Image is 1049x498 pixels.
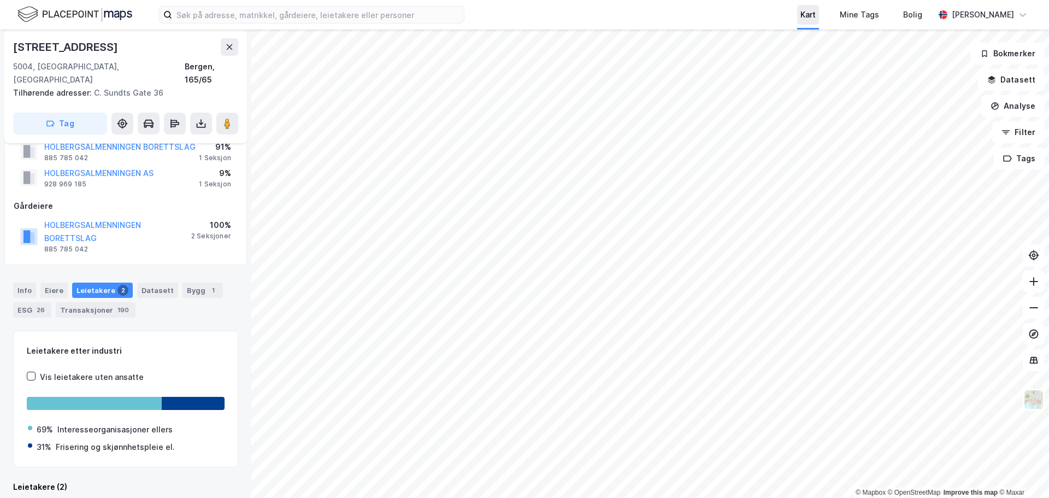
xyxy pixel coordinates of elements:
button: Filter [992,121,1045,143]
input: Søk på adresse, matrikkel, gårdeiere, leietakere eller personer [172,7,464,23]
div: Interesseorganisasjoner ellers [57,423,173,436]
a: OpenStreetMap [888,489,941,496]
img: Z [1023,389,1044,410]
button: Datasett [978,69,1045,91]
div: Leietakere etter industri [27,344,225,358]
div: 1 Seksjon [199,180,231,189]
div: Transaksjoner [56,302,135,318]
div: 928 969 185 [44,180,86,189]
div: Gårdeiere [14,200,238,213]
div: Datasett [137,283,178,298]
button: Tag [13,113,107,134]
div: Frisering og skjønnhetspleie el. [56,441,175,454]
div: ESG [13,302,51,318]
div: 5004, [GEOGRAPHIC_DATA], [GEOGRAPHIC_DATA] [13,60,185,86]
div: Info [13,283,36,298]
button: Tags [994,148,1045,169]
button: Bokmerker [971,43,1045,65]
div: 100% [191,219,231,232]
div: 9% [199,167,231,180]
div: 1 [208,285,219,296]
button: Analyse [981,95,1045,117]
div: Bergen, 165/65 [185,60,238,86]
div: Kart [800,8,816,21]
div: 2 [117,285,128,296]
div: 190 [115,304,131,315]
div: Vis leietakere uten ansatte [40,371,144,384]
div: 1 Seksjon [199,154,231,162]
a: Improve this map [944,489,998,496]
div: Bolig [903,8,922,21]
div: 69% [37,423,53,436]
div: 885 785 042 [44,154,88,162]
div: Leietakere (2) [13,481,238,494]
span: Tilhørende adresser: [13,88,94,97]
div: Bygg [182,283,223,298]
div: 885 785 042 [44,245,88,254]
div: 31% [37,441,51,454]
a: Mapbox [856,489,886,496]
iframe: Chat Widget [994,446,1049,498]
div: C. Sundts Gate 36 [13,86,229,99]
div: Kontrollprogram for chat [994,446,1049,498]
img: logo.f888ab2527a4732fd821a326f86c7f29.svg [17,5,132,24]
div: 26 [34,304,47,315]
div: 2 Seksjoner [191,232,231,241]
div: [PERSON_NAME] [952,8,1014,21]
div: [STREET_ADDRESS] [13,38,120,56]
div: Eiere [40,283,68,298]
div: Mine Tags [840,8,879,21]
div: 91% [199,140,231,154]
div: Leietakere [72,283,133,298]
